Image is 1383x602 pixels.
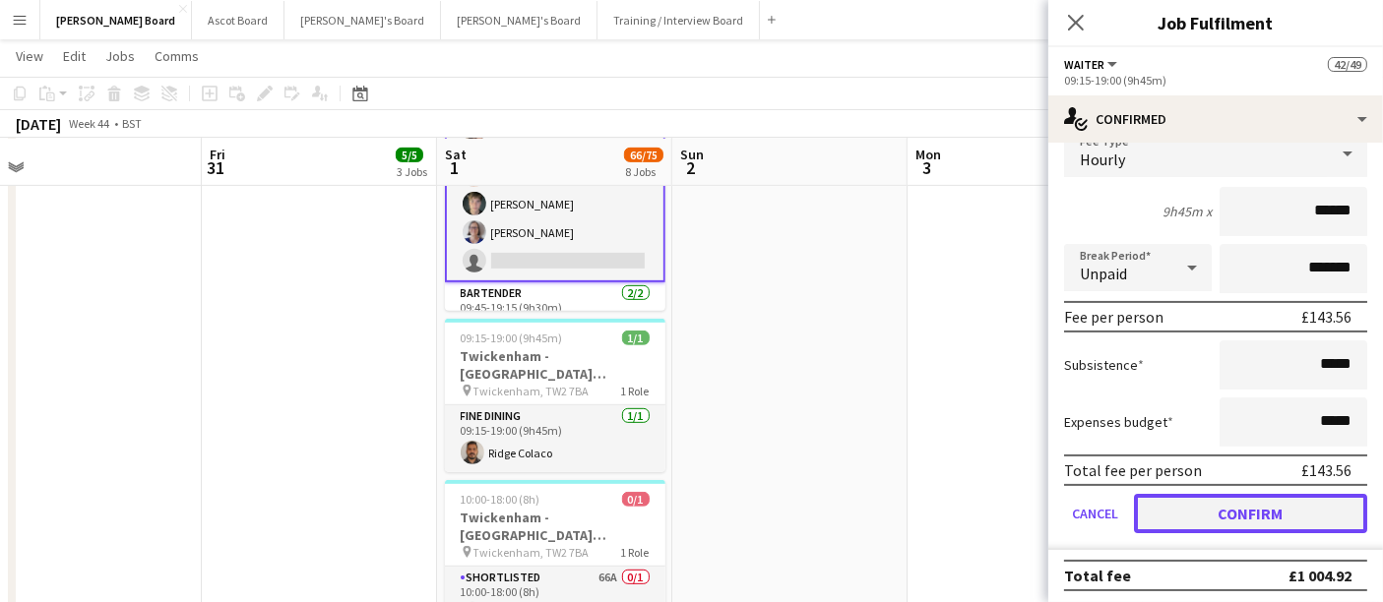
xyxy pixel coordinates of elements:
[192,1,284,39] button: Ascot Board
[65,116,114,131] span: Week 44
[1064,73,1367,88] div: 09:15-19:00 (9h45m)
[1064,413,1173,431] label: Expenses budget
[16,47,43,65] span: View
[1289,566,1352,585] div: £1 004.92
[597,1,760,39] button: Training / Interview Board
[441,1,597,39] button: [PERSON_NAME]'s Board
[461,492,540,507] span: 10:00-18:00 (8h)
[445,347,665,383] h3: Twickenham - [GEOGRAPHIC_DATA] [GEOGRAPHIC_DATA] vs [GEOGRAPHIC_DATA]
[473,545,590,560] span: Twickenham, TW2 7BA
[40,1,192,39] button: [PERSON_NAME] Board
[1301,307,1352,327] div: £143.56
[622,492,650,507] span: 0/1
[1048,10,1383,35] h3: Job Fulfilment
[97,43,143,69] a: Jobs
[1328,57,1367,72] span: 42/49
[397,164,427,179] div: 3 Jobs
[122,116,142,131] div: BST
[461,331,563,345] span: 09:15-19:00 (9h45m)
[442,156,467,179] span: 1
[1134,494,1367,533] button: Confirm
[1080,264,1127,283] span: Unpaid
[1064,460,1202,480] div: Total fee per person
[1163,203,1212,220] div: 9h45m x
[912,156,941,179] span: 3
[445,509,665,544] h3: Twickenham - [GEOGRAPHIC_DATA] [GEOGRAPHIC_DATA] vs [GEOGRAPHIC_DATA]
[621,384,650,398] span: 1 Role
[915,146,941,163] span: Mon
[1080,150,1125,169] span: Hourly
[8,43,51,69] a: View
[396,148,423,162] span: 5/5
[1301,460,1352,480] div: £143.56
[1064,356,1144,374] label: Subsistence
[1048,95,1383,143] div: Confirmed
[147,43,207,69] a: Comms
[1064,566,1131,585] div: Total fee
[622,331,650,345] span: 1/1
[445,405,665,472] app-card-role: FINE DINING1/109:15-19:00 (9h45m)Ridge Colaco
[680,146,704,163] span: Sun
[1064,57,1104,72] span: Waiter
[63,47,86,65] span: Edit
[207,156,225,179] span: 31
[210,146,225,163] span: Fri
[1064,307,1163,327] div: Fee per person
[621,545,650,560] span: 1 Role
[677,156,704,179] span: 2
[284,1,441,39] button: [PERSON_NAME]'s Board
[105,47,135,65] span: Jobs
[1064,57,1120,72] button: Waiter
[16,114,61,134] div: [DATE]
[155,47,199,65] span: Comms
[625,164,662,179] div: 8 Jobs
[445,146,467,163] span: Sat
[1064,494,1126,533] button: Cancel
[445,282,665,378] app-card-role: Bartender2/209:45-19:15 (9h30m)
[473,384,590,398] span: Twickenham, TW2 7BA
[624,148,663,162] span: 66/75
[445,319,665,472] app-job-card: 09:15-19:00 (9h45m)1/1Twickenham - [GEOGRAPHIC_DATA] [GEOGRAPHIC_DATA] vs [GEOGRAPHIC_DATA] Twick...
[55,43,94,69] a: Edit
